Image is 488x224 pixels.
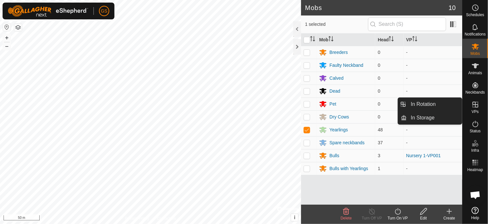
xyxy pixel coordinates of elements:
span: Status [470,129,481,133]
div: Turn Off VP [359,215,385,221]
span: Infra [471,148,479,152]
th: Head [375,34,404,46]
span: Animals [468,71,482,75]
div: Open chat [466,185,485,205]
span: 1 selected [305,21,368,28]
span: Delete [341,216,352,220]
span: 0 [378,114,380,119]
div: Bulls with Yearlings [329,165,368,172]
div: Breeders [329,49,348,56]
button: + [3,34,11,42]
button: Reset Map [3,23,11,31]
h2: Mobs [305,4,448,12]
td: - [404,162,462,175]
li: In Storage [398,111,462,124]
span: 10 [449,3,456,13]
div: Calved [329,75,344,82]
input: Search (S) [368,17,446,31]
button: i [291,214,298,221]
a: Help [463,204,488,222]
span: i [294,215,295,220]
td: - [404,136,462,149]
span: 0 [378,88,380,94]
a: In Storage [407,111,462,124]
span: Heatmap [467,168,483,172]
span: 48 [378,127,383,132]
button: Map Layers [14,24,22,31]
span: 0 [378,76,380,81]
div: Edit [411,215,436,221]
span: Help [471,216,479,220]
span: Mobs [471,52,480,56]
a: Nursery 1-VP001 [406,153,441,158]
span: 37 [378,140,383,145]
span: Neckbands [465,90,485,94]
td: - [404,85,462,97]
div: Spare neckbands [329,139,365,146]
span: 0 [378,101,380,107]
button: – [3,42,11,50]
td: - [404,72,462,85]
li: In Rotation [398,98,462,111]
th: VP [404,34,462,46]
span: Schedules [466,13,484,17]
span: Notifications [465,32,486,36]
td: - [404,59,462,72]
a: Privacy Policy [125,216,149,221]
th: Mob [317,34,375,46]
img: Gallagher Logo [8,5,88,17]
span: In Rotation [411,100,436,108]
p-sorticon: Activate to sort [389,37,394,42]
td: - [404,46,462,59]
div: Yearlings [329,127,348,133]
span: 1 [378,166,380,171]
div: Dry Cows [329,114,349,120]
div: Dead [329,88,340,95]
div: Faulty Neckband [329,62,363,69]
div: Pet [329,101,336,107]
a: Contact Us [157,216,176,221]
span: VPs [472,110,479,114]
div: Bulls [329,152,339,159]
div: Turn On VP [385,215,411,221]
span: 0 [378,50,380,55]
p-sorticon: Activate to sort [310,37,315,42]
a: In Rotation [407,98,462,111]
td: - [404,123,462,136]
span: GS [101,8,107,15]
div: Create [436,215,462,221]
span: In Storage [411,114,435,122]
span: 0 [378,63,380,68]
span: 3 [378,153,380,158]
p-sorticon: Activate to sort [412,37,417,42]
p-sorticon: Activate to sort [328,37,334,42]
